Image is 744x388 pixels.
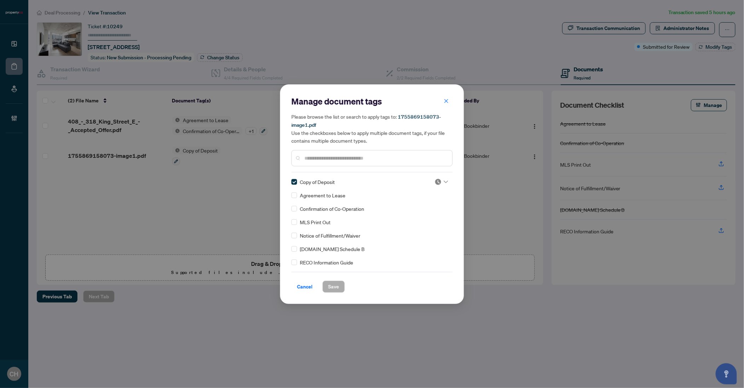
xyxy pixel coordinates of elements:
span: close [444,98,449,103]
span: 1755869158073-image1.pdf [291,114,441,128]
img: status [435,178,442,185]
h5: Please browse the list or search to apply tags to: Use the checkboxes below to apply multiple doc... [291,113,453,144]
span: RECO Information Guide [300,258,353,266]
button: Save [322,281,345,293]
h2: Manage document tags [291,96,453,107]
span: Notice of Fulfillment/Waiver [300,232,360,239]
span: [DOMAIN_NAME] Schedule B [300,245,365,253]
button: Cancel [291,281,318,293]
span: Pending Review [435,178,448,185]
span: MLS Print Out [300,218,331,226]
button: Open asap [716,363,737,384]
span: Confirmation of Co-Operation [300,205,364,213]
span: Copy of Deposit [300,178,335,186]
span: Cancel [297,281,313,292]
span: Agreement to Lease [300,191,345,199]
